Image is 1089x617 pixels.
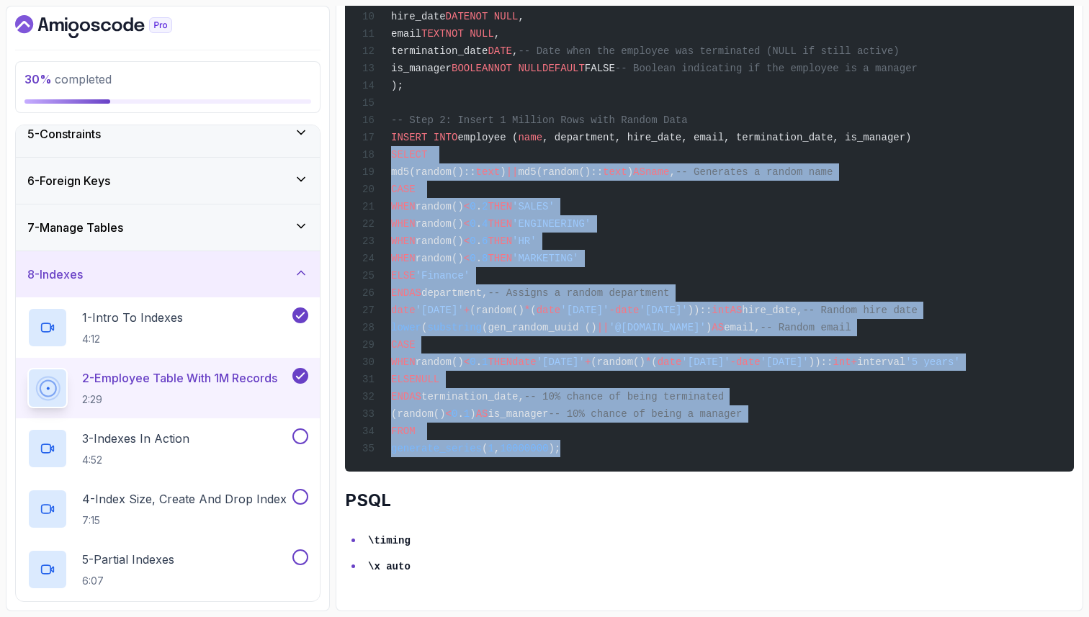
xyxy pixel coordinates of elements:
[391,425,416,437] span: FROM
[391,132,457,143] span: INSERT INTO
[609,322,705,333] span: '@[DOMAIN_NAME]'
[391,45,488,57] span: termination_date
[391,443,482,454] span: generate_series
[416,305,464,316] span: '[DATE]'
[512,201,555,212] span: 'SALES'
[82,574,174,588] p: 6:07
[391,391,409,402] span: END
[482,201,488,212] span: 2
[597,322,609,333] span: ||
[761,322,851,333] span: -- Random email
[391,235,416,247] span: WHEN
[488,253,512,264] span: THEN
[27,266,83,283] h3: 8 - Indexes
[391,322,421,333] span: lower
[82,369,277,387] p: 2 - Employee Table With 1M Records
[681,356,730,368] span: '[DATE]'
[391,114,688,126] span: -- Step 2: Insert 1 Million Rows with Random Data
[391,201,416,212] span: WHEN
[446,11,470,22] span: DATE
[488,218,512,230] span: THEN
[482,253,488,264] span: 8
[560,305,609,316] span: '[DATE]'
[476,356,482,368] span: .
[476,253,482,264] span: .
[633,166,645,178] span: AS
[452,63,494,74] span: BOOLEAN
[82,392,277,407] p: 2:29
[482,218,488,230] span: 4
[82,309,183,326] p: 1 - Intro To Indexes
[416,374,440,385] span: NULL
[476,408,488,420] span: AS
[16,158,320,204] button: 6-Foreign Keys
[627,166,633,178] span: )
[530,305,536,316] span: (
[615,305,640,316] span: date
[464,408,470,420] span: 1
[409,391,421,402] span: AS
[16,204,320,251] button: 7-Manage Tables
[736,356,761,368] span: date
[446,28,494,40] span: NOT NULL
[512,356,537,368] span: date
[494,443,500,454] span: ,
[416,253,464,264] span: random()
[421,28,446,40] span: TEXT
[16,111,320,157] button: 5-Constraints
[464,218,470,230] span: <
[464,201,470,212] span: <
[391,374,416,385] span: ELSE
[391,149,427,161] span: SELECT
[391,11,446,22] span: hire_date
[712,322,724,333] span: AS
[724,322,760,333] span: email,
[482,235,488,247] span: 6
[24,72,52,86] span: 30 %
[27,172,110,189] h3: 6 - Foreign Keys
[615,63,918,74] span: -- Boolean indicating if the employee is a manager
[905,356,960,368] span: '5 years'
[476,218,482,230] span: .
[464,235,470,247] span: <
[676,166,833,178] span: -- Generates a random name
[518,132,542,143] span: name
[27,368,308,408] button: 2-Employee Table With 1M Records2:29
[730,305,743,316] span: AS
[470,11,518,22] span: NOT NULL
[482,356,488,368] span: 1
[518,11,524,22] span: ,
[470,305,524,316] span: (random()
[391,28,421,40] span: email
[548,408,742,420] span: -- 10% chance of being a manager
[603,166,627,178] span: text
[488,356,512,368] span: THEN
[391,253,416,264] span: WHEN
[851,356,857,368] span: +
[416,270,470,282] span: 'Finance'
[416,218,464,230] span: random()
[512,235,537,247] span: 'HR'
[585,356,591,368] span: +
[391,287,409,299] span: END
[27,125,101,143] h3: 5 - Constraints
[645,166,670,178] span: name
[446,408,452,420] span: <
[82,430,189,447] p: 3 - Indexes In Action
[421,391,524,402] span: termination_date,
[391,166,476,178] span: md5(random()::
[488,45,512,57] span: DATE
[82,551,174,568] p: 5 - Partial Indexes
[345,489,1074,512] h2: PSQL
[488,443,493,454] span: 1
[452,408,457,420] span: 0
[482,443,488,454] span: (
[802,305,918,316] span: -- Random hire date
[609,305,614,316] span: -
[470,201,475,212] span: 0
[391,63,452,74] span: is_manager
[368,561,411,572] code: \x auto
[391,270,416,282] span: ELSE
[82,513,287,528] p: 7:15
[27,219,123,236] h3: 7 - Manage Tables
